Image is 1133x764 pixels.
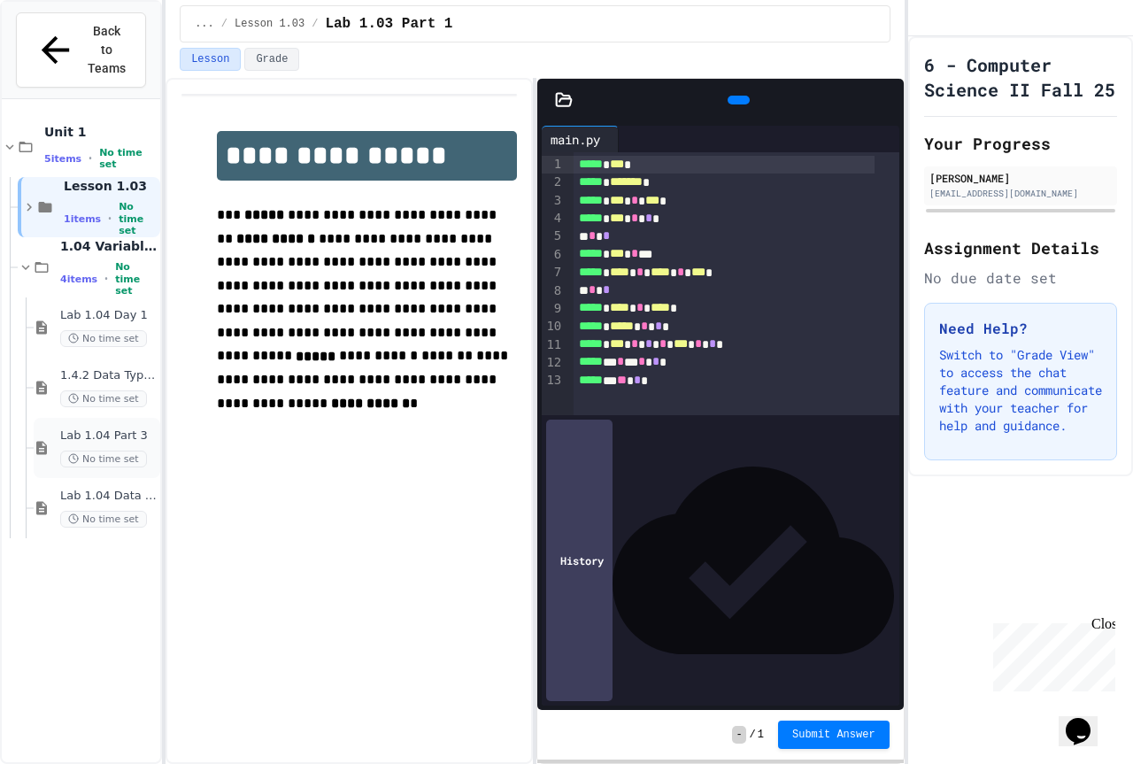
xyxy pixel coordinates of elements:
span: Lesson 1.03 [64,178,157,194]
span: No time set [60,451,147,467]
span: Lab 1.04 Part 3 [60,428,157,444]
h3: Need Help? [939,318,1102,339]
span: ... [195,17,214,31]
span: / [221,17,227,31]
span: No time set [60,330,147,347]
h2: Your Progress [924,131,1117,156]
button: Back to Teams [16,12,146,88]
div: 13 [542,372,564,390]
h2: Assignment Details [924,235,1117,260]
span: 1 [758,728,764,742]
span: Lab 1.04 Day 1 [60,308,157,323]
div: 9 [542,300,564,318]
div: 3 [542,192,564,210]
span: Lab 1.04 Data Types Part 4 [60,489,157,504]
span: / [312,17,318,31]
div: 11 [542,336,564,354]
div: main.py [542,126,619,152]
span: Unit 1 [44,124,157,140]
span: Submit Answer [792,728,875,742]
iframe: chat widget [1059,693,1115,746]
h1: 6 - Computer Science II Fall 25 [924,52,1117,102]
span: • [108,212,112,226]
div: [EMAIL_ADDRESS][DOMAIN_NAME] [929,187,1112,200]
span: No time set [115,261,157,297]
span: 1 items [64,213,101,225]
div: 6 [542,246,564,264]
div: History [546,420,613,701]
div: No due date set [924,267,1117,289]
span: 4 items [60,274,97,285]
span: - [732,726,745,744]
div: 4 [542,210,564,228]
div: Chat with us now!Close [7,7,122,112]
div: 12 [542,354,564,372]
span: Lesson 1.03 [235,17,304,31]
span: Lab 1.03 Part 1 [325,13,452,35]
div: 1 [542,156,564,174]
span: No time set [119,201,157,236]
div: 2 [542,174,564,191]
span: Back to Teams [87,22,128,78]
span: / [750,728,756,742]
iframe: chat widget [986,616,1115,691]
span: 1.4.2 Data Types 2 [60,368,157,383]
span: No time set [60,511,147,528]
div: main.py [542,130,609,149]
div: 7 [542,264,564,282]
span: 1.04 Variables and User Input [60,238,157,254]
span: 5 items [44,153,81,165]
button: Submit Answer [778,721,890,749]
div: [PERSON_NAME] [929,170,1112,186]
div: 10 [542,318,564,336]
div: 5 [542,228,564,245]
span: No time set [99,147,157,170]
span: No time set [60,390,147,407]
span: • [89,151,92,166]
span: • [104,272,108,286]
div: 8 [542,282,564,300]
p: Switch to "Grade View" to access the chat feature and communicate with your teacher for help and ... [939,346,1102,435]
button: Lesson [180,48,241,71]
button: Grade [244,48,299,71]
